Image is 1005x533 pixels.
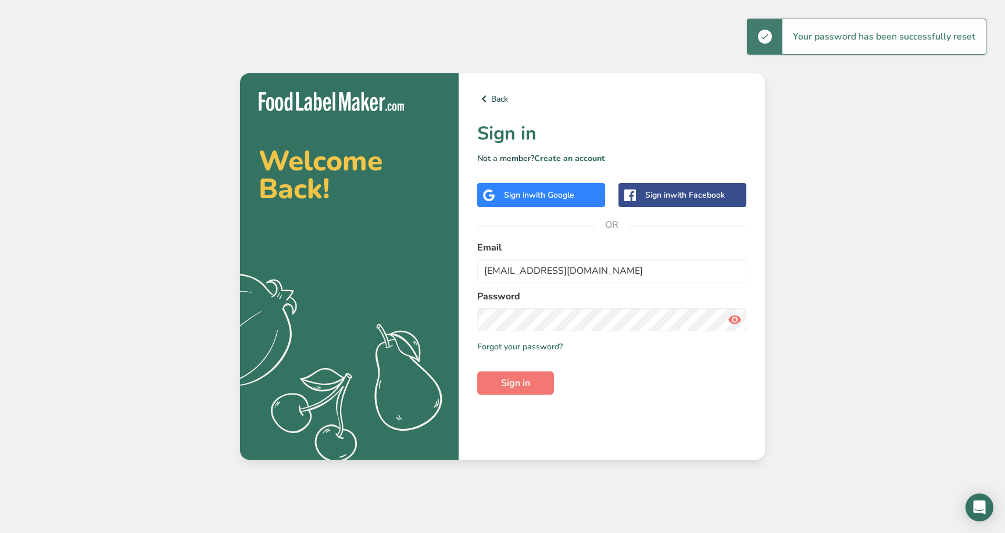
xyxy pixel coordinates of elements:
[645,189,725,201] div: Sign in
[965,493,993,521] div: Open Intercom Messenger
[782,19,986,54] div: Your password has been successfully reset
[477,152,746,164] p: Not a member?
[477,371,554,395] button: Sign in
[259,92,404,111] img: Food Label Maker
[477,120,746,148] h1: Sign in
[670,189,725,201] span: with Facebook
[477,259,746,282] input: Enter Your Email
[504,189,574,201] div: Sign in
[534,153,605,164] a: Create an account
[595,208,630,242] span: OR
[501,376,530,390] span: Sign in
[477,341,563,353] a: Forgot your password?
[259,147,440,203] h2: Welcome Back!
[477,241,746,255] label: Email
[477,289,746,303] label: Password
[477,92,746,106] a: Back
[529,189,574,201] span: with Google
